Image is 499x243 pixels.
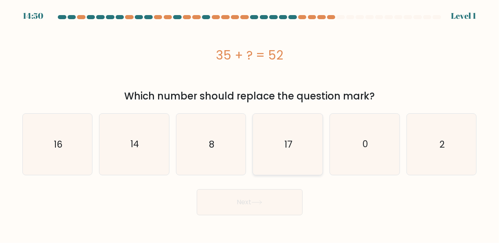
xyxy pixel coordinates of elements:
[130,138,139,151] text: 14
[23,10,43,22] div: 14:50
[451,10,476,22] div: Level 1
[440,138,445,151] text: 2
[363,138,368,151] text: 0
[27,89,472,104] div: Which number should replace the question mark?
[209,138,214,151] text: 8
[197,189,303,215] button: Next
[22,46,477,64] div: 35 + ? = 52
[54,138,62,151] text: 16
[284,138,292,151] text: 17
